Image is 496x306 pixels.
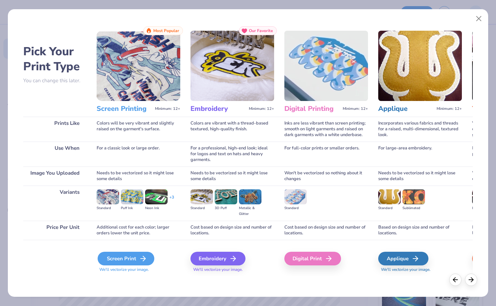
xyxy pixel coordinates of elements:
[239,205,261,217] div: Metallic & Glitter
[378,31,462,101] img: Applique
[97,189,119,204] img: Standard
[97,104,152,113] h3: Screen Printing
[190,166,274,186] div: Needs to be vectorized so it might lose some details
[284,166,368,186] div: Won't be vectorized so nothing about it changes
[155,106,180,111] span: Minimum: 12+
[215,189,237,204] img: 3D Puff
[190,252,245,265] div: Embroidery
[97,205,119,211] div: Standard
[284,189,307,204] img: Standard
[284,252,341,265] div: Digital Print
[284,104,340,113] h3: Digital Printing
[121,205,143,211] div: Puff Ink
[284,117,368,142] div: Inks are less vibrant than screen printing; smooth on light garments and raised on dark garments ...
[190,267,274,273] span: We'll vectorize your image.
[23,186,86,221] div: Variants
[378,267,462,273] span: We'll vectorize your image.
[402,205,425,211] div: Sublimated
[169,194,174,206] div: + 3
[249,106,274,111] span: Minimum: 12+
[97,142,180,166] div: For a classic look or large order.
[145,189,168,204] img: Neon Ink
[378,189,401,204] img: Standard
[284,142,368,166] div: For full-color prints or smaller orders.
[472,189,495,204] img: Direct-to-film
[153,28,179,33] span: Most Popular
[437,106,462,111] span: Minimum: 12+
[378,117,462,142] div: Incorporates various fabrics and threads for a raised, multi-dimensional, textured look.
[97,267,180,273] span: We'll vectorize your image.
[378,142,462,166] div: For large-area embroidery.
[23,44,86,74] h2: Pick Your Print Type
[190,104,246,113] h3: Embroidery
[284,221,368,240] div: Cost based on design size and number of locations.
[190,205,213,211] div: Standard
[23,117,86,142] div: Prints Like
[190,189,213,204] img: Standard
[343,106,368,111] span: Minimum: 12+
[97,166,180,186] div: Needs to be vectorized so it might lose some details
[472,12,485,25] button: Close
[23,166,86,186] div: Image You Uploaded
[23,142,86,166] div: Use When
[378,252,428,265] div: Applique
[98,252,154,265] div: Screen Print
[23,221,86,240] div: Price Per Unit
[97,221,180,240] div: Additional cost for each color; larger orders lower the unit price.
[284,31,368,101] img: Digital Printing
[190,117,274,142] div: Colors are vibrant with a thread-based textured, high-quality finish.
[23,78,86,84] p: You can change this later.
[239,189,261,204] img: Metallic & Glitter
[378,166,462,186] div: Needs to be vectorized so it might lose some details
[190,142,274,166] div: For a professional, high-end look; ideal for logos and text on hats and heavy garments.
[284,205,307,211] div: Standard
[249,28,273,33] span: Our Favorite
[121,189,143,204] img: Puff Ink
[145,205,168,211] div: Neon Ink
[378,221,462,240] div: Based on design size and number of locations.
[402,189,425,204] img: Sublimated
[97,117,180,142] div: Colors will be very vibrant and slightly raised on the garment's surface.
[97,31,180,101] img: Screen Printing
[190,31,274,101] img: Embroidery
[378,205,401,211] div: Standard
[378,104,434,113] h3: Applique
[215,205,237,211] div: 3D Puff
[190,221,274,240] div: Cost based on design size and number of locations.
[472,205,495,211] div: Direct-to-film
